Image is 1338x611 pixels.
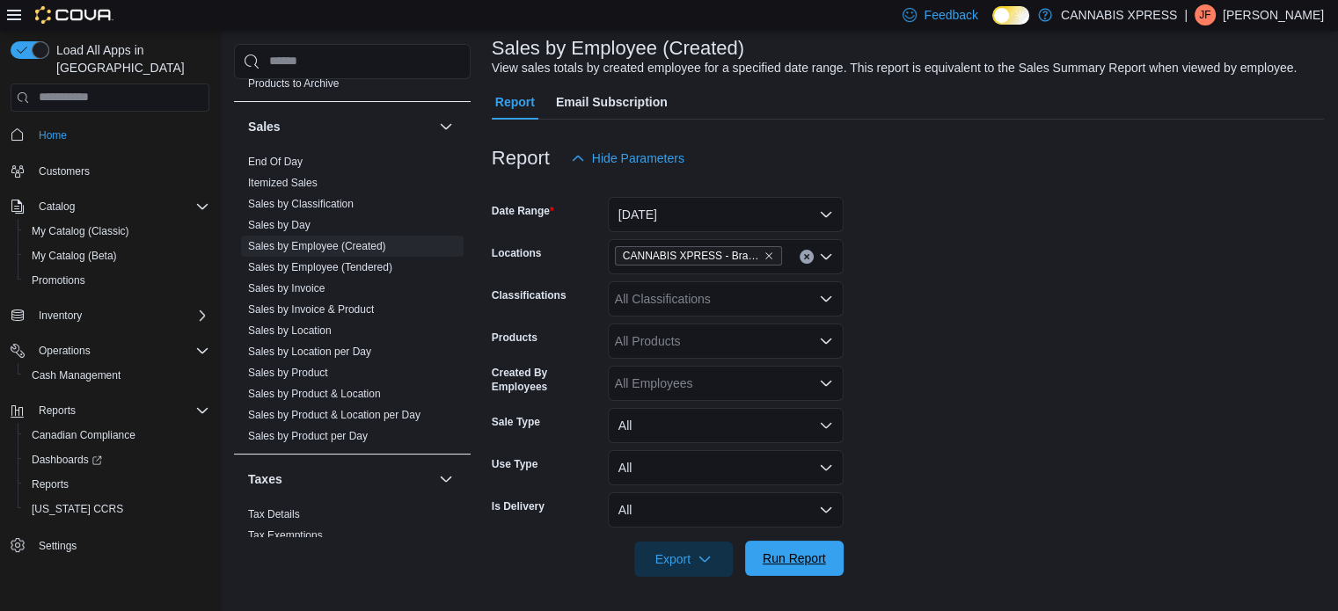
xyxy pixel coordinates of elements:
button: Sales [435,116,457,137]
span: Products to Archive [248,76,339,91]
span: Export [645,542,722,577]
a: Home [32,125,74,146]
span: Load All Apps in [GEOGRAPHIC_DATA] [49,41,209,76]
button: Export [634,542,733,577]
button: Remove CANNABIS XPRESS - Brampton (Hurontario Street) from selection in this group [764,251,774,261]
div: Taxes [234,504,471,553]
button: Sales [248,118,432,135]
label: Locations [492,246,542,260]
button: Canadian Compliance [18,423,216,447]
span: Reports [39,404,76,418]
label: Sale Type [492,415,540,429]
span: Sales by Classification [248,197,354,211]
span: Sales by Day [248,218,311,232]
a: My Catalog (Classic) [25,221,136,242]
button: Inventory [32,305,89,326]
span: My Catalog (Beta) [32,249,117,263]
span: Report [495,84,535,120]
span: Itemized Sales [248,176,318,190]
a: Canadian Compliance [25,425,143,446]
span: [US_STATE] CCRS [32,502,123,516]
span: Dashboards [32,453,102,467]
a: Products to Archive [248,77,339,90]
span: Catalog [32,196,209,217]
a: Sales by Classification [248,198,354,210]
h3: Report [492,148,550,169]
button: Run Report [745,541,844,576]
button: My Catalog (Classic) [18,219,216,244]
button: Taxes [248,470,432,488]
div: View sales totals by created employee for a specified date range. This report is equivalent to th... [492,59,1297,77]
button: Inventory [4,303,216,328]
a: Sales by Day [248,219,311,231]
a: Sales by Invoice & Product [248,303,374,316]
button: Catalog [4,194,216,219]
a: Dashboards [25,449,109,470]
button: [US_STATE] CCRS [18,497,216,521]
a: Sales by Product & Location [248,388,381,400]
a: Sales by Employee (Created) [248,240,386,252]
a: Sales by Location per Day [248,346,371,358]
span: Feedback [924,6,977,24]
button: Settings [4,532,216,557]
span: Sales by Product & Location [248,387,381,401]
button: Operations [32,340,98,361]
span: Sales by Employee (Created) [248,239,386,253]
a: Customers [32,161,97,182]
span: Customers [32,160,209,182]
span: My Catalog (Classic) [32,224,129,238]
span: Reports [25,474,209,495]
p: | [1184,4,1188,25]
label: Is Delivery [492,499,545,513]
a: Sales by Product per Day [248,430,368,442]
a: Sales by Product [248,367,328,379]
a: Sales by Location [248,324,332,337]
button: Home [4,122,216,148]
label: Classifications [492,288,567,302]
button: My Catalog (Beta) [18,244,216,268]
span: Sales by Invoice & Product [248,302,374,316]
a: Cash Management [25,365,128,386]
span: Settings [39,539,77,553]
h3: Sales [248,118,281,135]
span: Sales by Product per Day [248,429,368,443]
a: Promotions [25,270,92,291]
span: Sales by Employee (Tendered) [248,260,392,274]
input: Dark Mode [992,6,1029,25]
span: Operations [39,344,91,358]
span: Canadian Compliance [32,428,135,442]
button: Customers [4,158,216,184]
button: Reports [32,400,83,421]
button: Open list of options [819,292,833,306]
a: Itemized Sales [248,177,318,189]
button: Operations [4,338,216,363]
span: Catalog [39,200,75,214]
button: All [608,492,844,527]
nav: Complex example [11,115,209,604]
a: Tax Exemptions [248,529,323,542]
a: Settings [32,535,84,556]
button: All [608,450,844,485]
span: Operations [32,340,209,361]
a: My Catalog (Beta) [25,245,124,266]
span: Dashboards [25,449,209,470]
span: Tax Details [248,507,300,521]
span: CANNABIS XPRESS - Brampton ([GEOGRAPHIC_DATA]) [623,247,760,265]
button: Open list of options [819,334,833,348]
label: Use Type [492,457,537,471]
button: All [608,408,844,443]
span: Dark Mode [992,25,993,25]
span: Cash Management [32,368,121,382]
span: Reports [32,477,69,491]
span: Sales by Product [248,366,328,380]
span: CANNABIS XPRESS - Brampton (Hurontario Street) [615,246,782,265]
button: Cash Management [18,363,216,388]
span: Canadian Compliance [25,425,209,446]
button: Hide Parameters [564,141,691,176]
a: Sales by Employee (Tendered) [248,261,392,273]
span: Inventory [39,309,82,323]
span: Sales by Location [248,324,332,338]
label: Date Range [492,204,554,218]
span: Inventory [32,305,209,326]
span: Settings [32,534,209,556]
